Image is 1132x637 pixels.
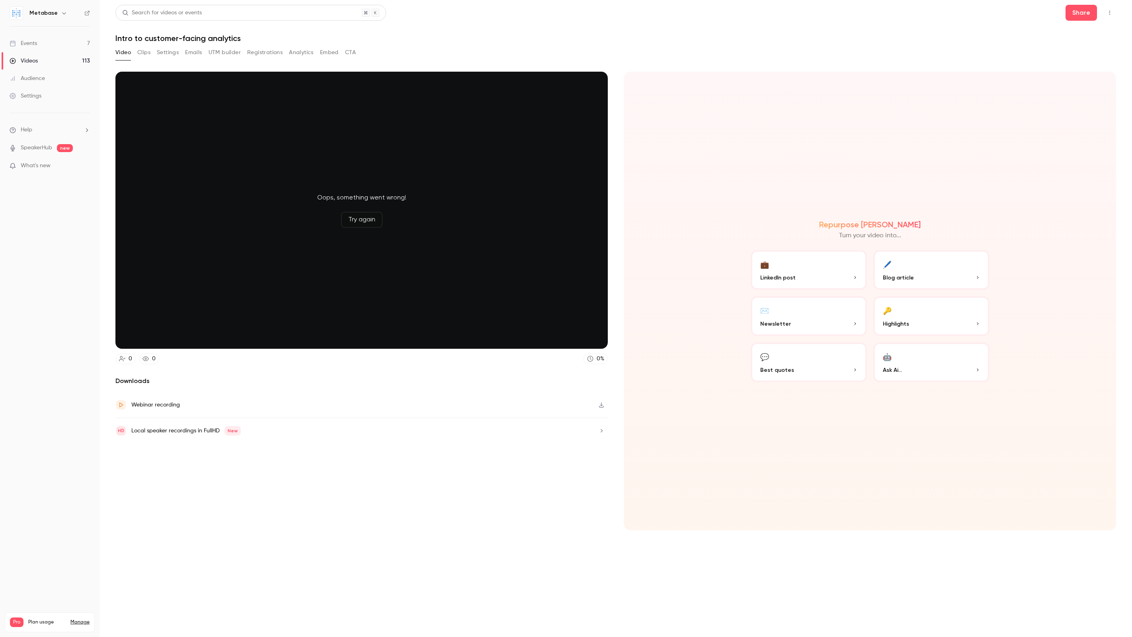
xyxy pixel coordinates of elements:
[317,193,406,202] span: Oops, something went wrong!
[584,354,608,364] a: 0%
[839,231,901,240] p: Turn your video into...
[29,9,58,17] h6: Metabase
[819,220,921,229] h2: Repurpose [PERSON_NAME]
[152,355,156,363] div: 0
[224,426,241,436] span: New
[760,366,794,374] span: Best quotes
[873,342,990,382] button: 🤖Ask Ai...
[1103,6,1116,19] button: Top Bar Actions
[137,46,150,59] button: Clips
[341,212,383,228] button: Try again
[760,274,796,282] span: LinkedIn post
[760,258,769,270] div: 💼
[10,617,23,627] span: Pro
[21,144,52,152] a: SpeakerHub
[289,46,314,59] button: Analytics
[597,355,604,363] div: 0 %
[28,619,66,625] span: Plan usage
[115,376,608,386] h2: Downloads
[883,258,892,270] div: 🖊️
[122,9,202,17] div: Search for videos or events
[247,46,283,59] button: Registrations
[115,33,1116,43] h1: Intro to customer-facing analytics
[80,162,90,170] iframe: Noticeable Trigger
[57,144,73,152] span: new
[10,74,45,82] div: Audience
[10,126,90,134] li: help-dropdown-opener
[873,250,990,290] button: 🖊️Blog article
[21,126,32,134] span: Help
[115,46,131,59] button: Video
[115,354,136,364] a: 0
[883,366,902,374] span: Ask Ai...
[21,162,51,170] span: What's new
[760,304,769,317] div: ✉️
[10,7,23,20] img: Metabase
[209,46,241,59] button: UTM builder
[70,619,90,625] a: Manage
[345,46,356,59] button: CTA
[883,274,914,282] span: Blog article
[751,342,867,382] button: 💬Best quotes
[883,304,892,317] div: 🔑
[751,250,867,290] button: 💼LinkedIn post
[129,355,132,363] div: 0
[751,296,867,336] button: ✉️Newsletter
[131,426,241,436] div: Local speaker recordings in FullHD
[320,46,339,59] button: Embed
[873,296,990,336] button: 🔑Highlights
[883,350,892,363] div: 🤖
[883,320,909,328] span: Highlights
[131,400,180,410] div: Webinar recording
[10,92,41,100] div: Settings
[157,46,179,59] button: Settings
[760,350,769,363] div: 💬
[139,354,159,364] a: 0
[760,320,791,328] span: Newsletter
[185,46,202,59] button: Emails
[10,39,37,47] div: Events
[10,57,38,65] div: Videos
[1066,5,1097,21] button: Share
